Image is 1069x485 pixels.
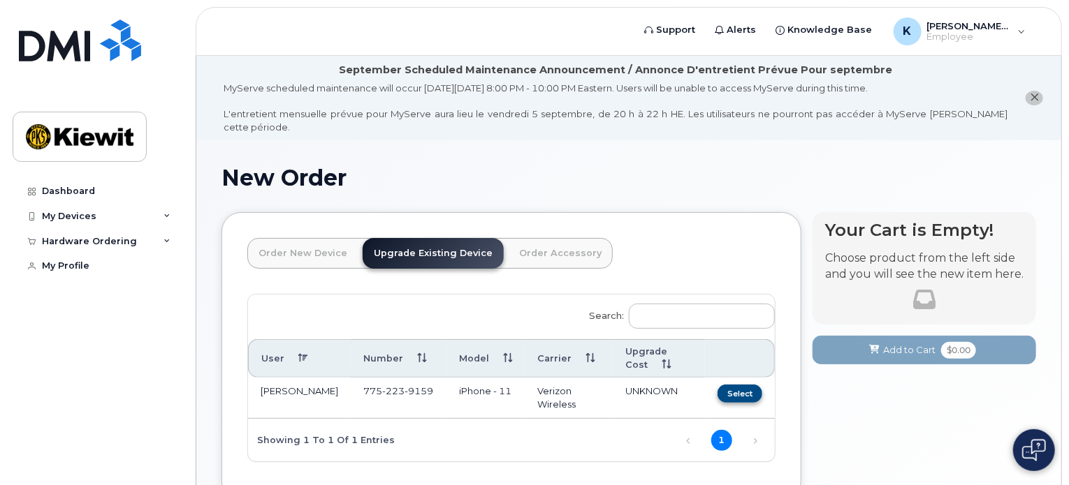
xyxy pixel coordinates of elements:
[613,339,705,378] th: Upgrade Cost: activate to sort column ascending
[248,428,395,452] div: Showing 1 to 1 of 1 entries
[363,238,504,269] a: Upgrade Existing Device
[224,82,1008,133] div: MyServe scheduled maintenance will occur [DATE][DATE] 8:00 PM - 10:00 PM Eastern. Users will be u...
[248,339,351,378] th: User: activate to sort column descending
[625,385,678,396] span: UNKNOWN
[248,378,351,418] td: [PERSON_NAME]
[711,430,732,451] a: 1
[718,385,762,402] button: Select
[813,336,1036,364] button: Add to Cart $0.00
[382,385,405,396] span: 223
[363,385,433,396] span: 775
[941,342,976,359] span: $0.00
[883,343,936,357] span: Add to Cart
[678,430,699,451] a: Previous
[446,378,525,418] td: iPhone - 11
[745,430,766,451] a: Next
[221,165,1036,190] h1: New Order
[446,339,525,378] th: Model: activate to sort column ascending
[581,294,775,334] label: Search:
[351,339,446,378] th: Number: activate to sort column ascending
[525,378,613,418] td: Verizon Wireless
[1026,91,1043,105] button: close notification
[629,304,775,329] input: Search:
[405,385,433,396] span: 9159
[525,339,613,378] th: Carrier: activate to sort column ascending
[247,238,358,269] a: Order New Device
[339,63,892,77] div: September Scheduled Maintenance Announcement / Annonce D'entretient Prévue Pour septembre
[508,238,613,269] a: Order Accessory
[825,251,1024,283] p: Choose product from the left side and you will see the new item here.
[1022,439,1046,461] img: Open chat
[825,221,1024,239] h4: Your Cart is Empty!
